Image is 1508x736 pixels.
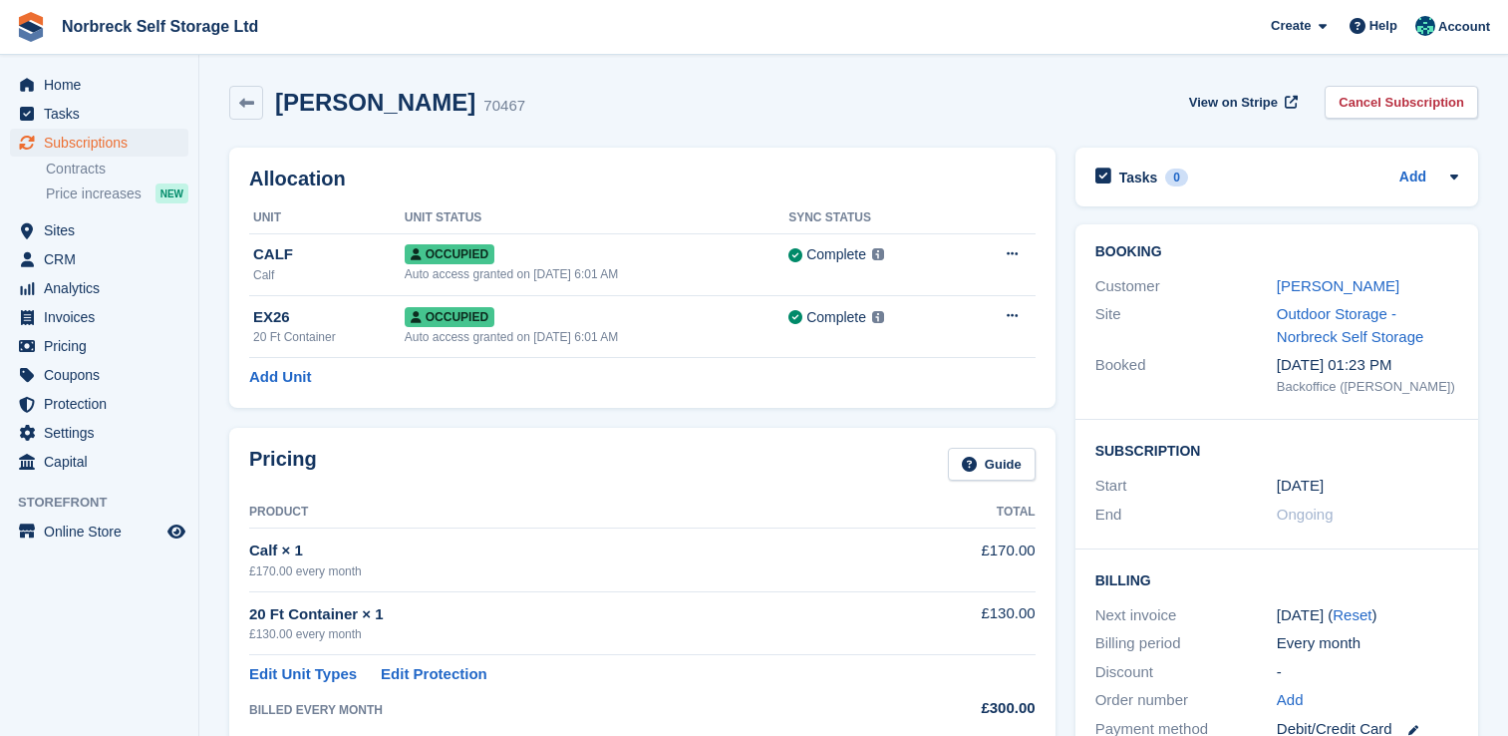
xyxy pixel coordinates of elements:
[1277,689,1304,712] a: Add
[381,663,487,686] a: Edit Protection
[890,697,1036,720] div: £300.00
[249,448,317,481] h2: Pricing
[249,540,890,562] div: Calf × 1
[1438,17,1490,37] span: Account
[164,520,188,544] a: Preview store
[1119,169,1158,186] h2: Tasks
[1325,86,1478,119] a: Cancel Subscription
[1277,661,1458,684] div: -
[806,244,866,265] div: Complete
[44,332,163,360] span: Pricing
[1095,504,1277,527] div: End
[1415,16,1435,36] img: Sally King
[1333,606,1371,623] a: Reset
[10,274,188,302] a: menu
[46,160,188,179] a: Contracts
[44,245,163,273] span: CRM
[253,266,405,284] div: Calf
[44,448,163,476] span: Capital
[54,10,266,43] a: Norbreck Self Storage Ltd
[253,306,405,329] div: EX26
[1095,569,1458,589] h2: Billing
[1277,506,1334,523] span: Ongoing
[16,12,46,42] img: stora-icon-8386f47178a22dfd0bd8f6a31ec36ba5ce8667c1dd55bd0f319d3a0aa187defe.svg
[249,701,890,719] div: BILLED EVERY MONTH
[483,95,525,118] div: 70467
[1277,377,1458,397] div: Backoffice ([PERSON_NAME])
[10,332,188,360] a: menu
[10,216,188,244] a: menu
[1095,604,1277,627] div: Next invoice
[1095,661,1277,684] div: Discount
[1095,275,1277,298] div: Customer
[1095,475,1277,498] div: Start
[1095,354,1277,396] div: Booked
[1095,244,1458,260] h2: Booking
[10,390,188,418] a: menu
[275,89,475,116] h2: [PERSON_NAME]
[10,245,188,273] a: menu
[44,390,163,418] span: Protection
[10,303,188,331] a: menu
[253,243,405,266] div: CALF
[405,265,788,283] div: Auto access granted on [DATE] 6:01 AM
[872,311,884,323] img: icon-info-grey-7440780725fd019a000dd9b08b2336e03edf1995a4989e88bcd33f0948082b44.svg
[44,216,163,244] span: Sites
[10,100,188,128] a: menu
[1271,16,1311,36] span: Create
[44,71,163,99] span: Home
[44,274,163,302] span: Analytics
[44,518,163,546] span: Online Store
[10,448,188,476] a: menu
[249,663,357,686] a: Edit Unit Types
[44,419,163,447] span: Settings
[890,591,1036,654] td: £130.00
[948,448,1036,481] a: Guide
[1095,440,1458,460] h2: Subscription
[46,184,142,203] span: Price increases
[249,497,890,529] th: Product
[249,603,890,626] div: 20 Ft Container × 1
[18,493,198,513] span: Storefront
[249,168,1036,190] h2: Allocation
[1095,689,1277,712] div: Order number
[249,625,890,643] div: £130.00 every month
[1399,167,1426,189] a: Add
[10,361,188,389] a: menu
[44,303,163,331] span: Invoices
[1277,354,1458,377] div: [DATE] 01:23 PM
[249,562,890,580] div: £170.00 every month
[44,100,163,128] span: Tasks
[46,183,188,204] a: Price increases NEW
[249,202,405,234] th: Unit
[405,202,788,234] th: Unit Status
[1095,303,1277,348] div: Site
[10,518,188,546] a: menu
[1181,86,1302,119] a: View on Stripe
[1277,604,1458,627] div: [DATE] ( )
[10,71,188,99] a: menu
[44,129,163,157] span: Subscriptions
[890,497,1036,529] th: Total
[405,328,788,346] div: Auto access granted on [DATE] 6:01 AM
[44,361,163,389] span: Coupons
[249,366,311,389] a: Add Unit
[872,248,884,260] img: icon-info-grey-7440780725fd019a000dd9b08b2336e03edf1995a4989e88bcd33f0948082b44.svg
[10,129,188,157] a: menu
[1095,632,1277,655] div: Billing period
[890,529,1036,591] td: £170.00
[405,307,494,327] span: Occupied
[253,328,405,346] div: 20 Ft Container
[1277,632,1458,655] div: Every month
[155,184,188,203] div: NEW
[1277,305,1424,345] a: Outdoor Storage - Norbreck Self Storage
[405,244,494,264] span: Occupied
[788,202,960,234] th: Sync Status
[806,307,866,328] div: Complete
[10,419,188,447] a: menu
[1277,475,1324,498] time: 2025-02-06 01:00:00 UTC
[1369,16,1397,36] span: Help
[1189,93,1278,113] span: View on Stripe
[1165,169,1188,186] div: 0
[1277,277,1399,294] a: [PERSON_NAME]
